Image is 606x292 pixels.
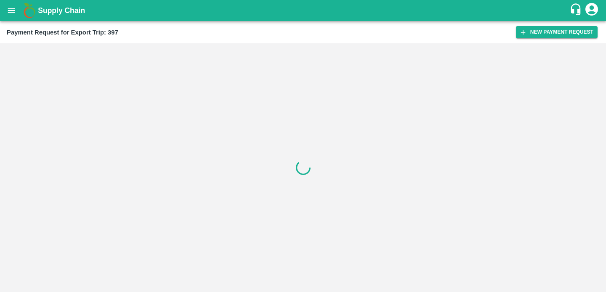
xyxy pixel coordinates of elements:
div: account of current user [584,2,599,19]
a: Supply Chain [38,5,569,16]
div: customer-support [569,3,584,18]
button: New Payment Request [516,26,598,38]
img: logo [21,2,38,19]
button: open drawer [2,1,21,20]
b: Payment Request for Export Trip: 397 [7,29,118,36]
b: Supply Chain [38,6,85,15]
